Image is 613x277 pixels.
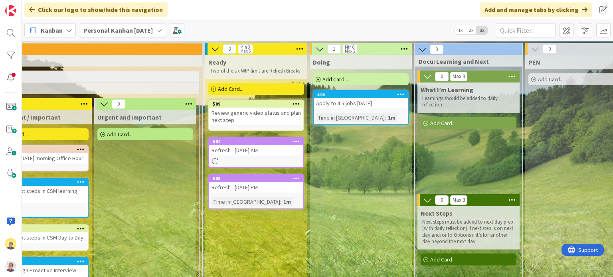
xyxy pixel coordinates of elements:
[209,175,303,182] div: 508
[430,45,443,54] span: 0
[453,198,465,202] div: Max 3
[422,95,515,108] p: Learnings should be added to daily reflection.
[327,44,341,54] span: 1
[421,209,453,217] span: Next Steps
[317,92,408,97] div: 505
[543,44,556,54] span: 0
[496,23,556,37] input: Quick Filter...
[213,139,303,144] div: 504
[240,45,250,49] div: Min 0
[209,138,303,155] div: 504Refresh - [DATE] AM
[97,113,162,121] span: Urgent and Important
[240,49,251,53] div: Max 6
[83,26,153,34] b: Personal Kanban [DATE]
[281,197,293,206] div: 1m
[213,101,303,107] div: 509
[5,261,16,272] img: avatar
[5,5,16,16] img: Visit kanbanzone.com
[314,91,408,108] div: 505Apply to 4-5 jobs [DATE]
[316,113,385,122] div: Time in [GEOGRAPHIC_DATA]
[212,197,280,206] div: Time in [GEOGRAPHIC_DATA]
[17,1,36,11] span: Support
[466,26,477,34] span: 2x
[209,138,303,145] div: 504
[314,91,408,98] div: 505
[112,99,125,109] span: 0
[213,176,303,181] div: 508
[24,2,168,17] div: Click our logo to show/hide this navigation
[435,195,449,205] span: 0
[421,86,473,94] span: What I’m Learning
[430,256,456,263] span: Add Card...
[208,137,304,168] a: 504Refresh - [DATE] AM
[223,44,236,54] span: 3
[5,238,16,249] img: JW
[453,75,465,79] div: Max 3
[208,100,304,131] a: 509Review generic video status and plan next step
[208,174,304,209] a: 508Refresh - [DATE] PMTime in [GEOGRAPHIC_DATA]:1m
[209,145,303,155] div: Refresh - [DATE] AM
[528,58,540,66] span: PEN
[313,58,330,66] span: Doing
[41,26,63,35] span: Kanban
[385,113,386,122] span: :
[107,131,132,138] span: Add Card...
[209,100,303,125] div: 509Review generic video status and plan next step
[345,45,354,49] div: Min 0
[209,182,303,193] div: Refresh - [DATE] PM
[209,108,303,125] div: Review generic video status and plan next step
[477,26,487,34] span: 3x
[480,2,592,17] div: Add and manage tabs by clicking
[314,98,408,108] div: Apply to 4-5 jobs [DATE]
[435,72,449,81] span: 0
[209,100,303,108] div: 509
[430,120,456,127] span: Add Card...
[218,85,243,92] span: Add Card...
[313,90,409,125] a: 505Apply to 4-5 jobs [DATE]Time in [GEOGRAPHIC_DATA]:1m
[280,197,281,206] span: :
[386,113,397,122] div: 1m
[419,57,512,65] span: Docu: Learning and Next
[210,68,303,74] p: Two of the six WIP limit are Refresh Breaks
[422,219,515,245] p: Next steps must be added to next day prep (with daily reflection) if next step is on next day and...
[345,49,355,53] div: Max 2
[208,58,226,66] span: Ready
[209,175,303,193] div: 508Refresh - [DATE] PM
[322,76,348,83] span: Add Card...
[455,26,466,34] span: 1x
[538,76,564,83] span: Add Card...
